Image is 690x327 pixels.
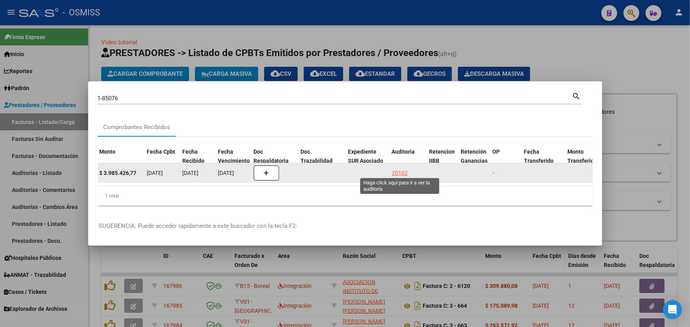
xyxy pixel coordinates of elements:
span: [DATE] [183,170,199,176]
datatable-header-cell: OP [490,143,521,178]
span: OP [493,148,500,155]
datatable-header-cell: Fecha Cpbt [144,143,179,178]
datatable-header-cell: Fecha Transferido [521,143,565,178]
div: Comprobantes Recibidos [104,123,170,132]
p: -SUGERENCIA: Puede acceder rapidamente a este buscador con la tecla F2- [98,222,593,231]
datatable-header-cell: Fecha Vencimiento [215,143,250,178]
span: Expediente SUR Asociado [348,148,384,164]
span: Fecha Transferido [524,148,554,164]
span: Doc Trazabilidad [301,148,333,164]
datatable-header-cell: Doc Respaldatoria [250,143,298,178]
datatable-header-cell: Monto Transferido [565,143,608,178]
span: [DATE] [218,170,234,176]
datatable-header-cell: Retención Ganancias [458,143,490,178]
datatable-header-cell: Retencion IIBB [426,143,458,178]
span: - [493,170,495,176]
span: [DATE] [147,170,163,176]
div: 20102 [392,169,408,178]
datatable-header-cell: Doc Trazabilidad [298,143,345,178]
div: Open Intercom Messenger [663,300,682,319]
mat-icon: search [572,91,581,100]
datatable-header-cell: Expediente SUR Asociado [345,143,389,178]
div: 1 total [98,186,593,206]
span: Fecha Cpbt [147,148,175,155]
span: Auditoria [392,148,415,155]
span: Retencion IIBB [429,148,455,164]
strong: $ 3.985.426,77 [100,170,137,176]
span: Monto Transferido [568,148,597,164]
datatable-header-cell: Auditoria [389,143,426,178]
span: Retención Ganancias [461,148,488,164]
datatable-header-cell: Monto [96,143,144,178]
datatable-header-cell: Fecha Recibido [179,143,215,178]
span: Monto [99,148,115,155]
span: Doc Respaldatoria [253,148,289,164]
span: Fecha Vencimiento [218,148,250,164]
span: Fecha Recibido [182,148,204,164]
